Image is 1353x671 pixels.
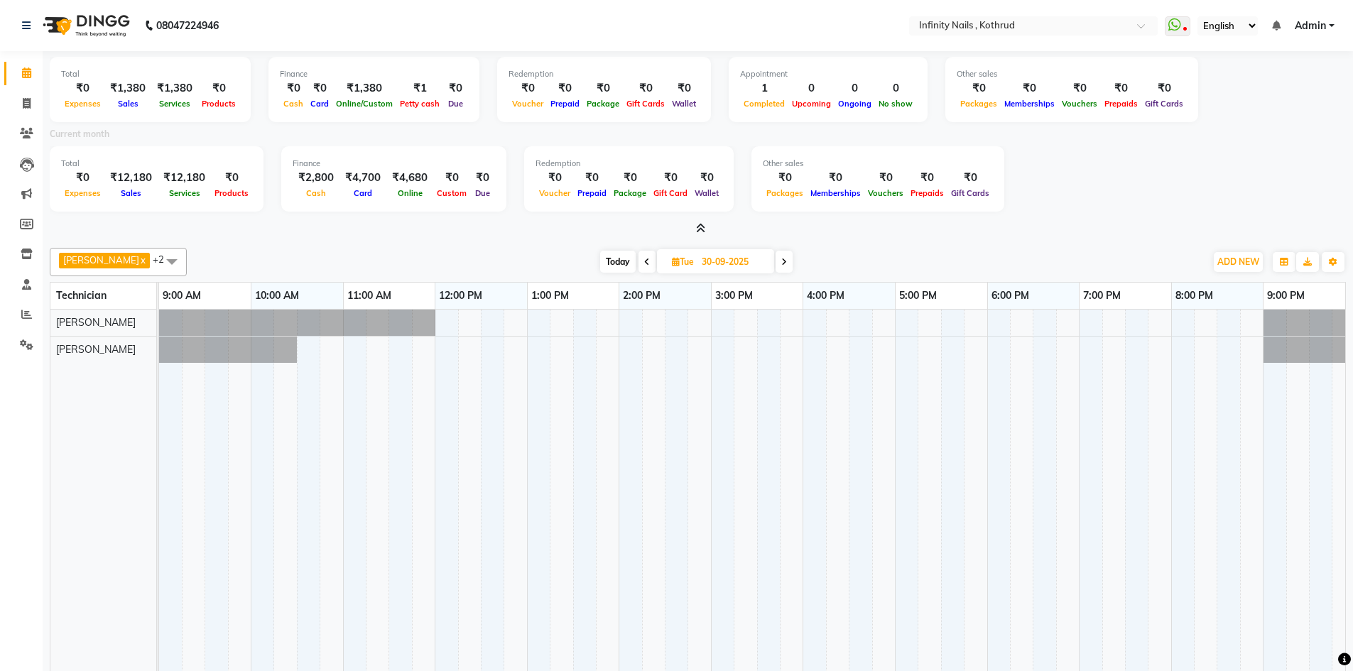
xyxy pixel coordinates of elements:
[332,99,396,109] span: Online/Custom
[1141,99,1187,109] span: Gift Cards
[156,99,194,109] span: Services
[158,170,211,186] div: ₹12,180
[443,80,468,97] div: ₹0
[303,188,330,198] span: Cash
[435,285,486,306] a: 12:00 PM
[547,80,583,97] div: ₹0
[1101,80,1141,97] div: ₹0
[536,170,574,186] div: ₹0
[280,68,468,80] div: Finance
[61,188,104,198] span: Expenses
[807,170,864,186] div: ₹0
[1264,285,1308,306] a: 9:00 PM
[947,170,993,186] div: ₹0
[472,188,494,198] span: Due
[509,99,547,109] span: Voucher
[574,188,610,198] span: Prepaid
[547,99,583,109] span: Prepaid
[61,80,104,97] div: ₹0
[875,99,916,109] span: No show
[293,158,495,170] div: Finance
[159,285,205,306] a: 9:00 AM
[574,170,610,186] div: ₹0
[1058,99,1101,109] span: Vouchers
[104,170,158,186] div: ₹12,180
[156,6,219,45] b: 08047224946
[864,188,907,198] span: Vouchers
[332,80,396,97] div: ₹1,380
[1214,252,1263,272] button: ADD NEW
[788,99,835,109] span: Upcoming
[56,343,136,356] span: [PERSON_NAME]
[153,253,175,265] span: +2
[396,99,443,109] span: Petty cash
[1172,285,1217,306] a: 8:00 PM
[339,170,386,186] div: ₹4,700
[61,68,239,80] div: Total
[957,68,1187,80] div: Other sales
[1101,99,1141,109] span: Prepaids
[56,316,136,329] span: [PERSON_NAME]
[668,256,697,267] span: Tue
[1295,18,1326,33] span: Admin
[896,285,940,306] a: 5:00 PM
[344,285,395,306] a: 11:00 AM
[623,99,668,109] span: Gift Cards
[875,80,916,97] div: 0
[835,99,875,109] span: Ongoing
[864,170,907,186] div: ₹0
[350,188,376,198] span: Card
[1001,80,1058,97] div: ₹0
[280,99,307,109] span: Cash
[394,188,426,198] span: Online
[1058,80,1101,97] div: ₹0
[988,285,1033,306] a: 6:00 PM
[63,254,139,266] span: [PERSON_NAME]
[536,188,574,198] span: Voucher
[712,285,756,306] a: 3:00 PM
[947,188,993,198] span: Gift Cards
[433,188,470,198] span: Custom
[61,99,104,109] span: Expenses
[763,158,993,170] div: Other sales
[56,289,107,302] span: Technician
[1217,256,1259,267] span: ADD NEW
[619,285,664,306] a: 2:00 PM
[165,188,204,198] span: Services
[114,99,142,109] span: Sales
[650,188,691,198] span: Gift Card
[307,99,332,109] span: Card
[740,68,916,80] div: Appointment
[763,170,807,186] div: ₹0
[386,170,433,186] div: ₹4,680
[740,80,788,97] div: 1
[788,80,835,97] div: 0
[528,285,572,306] a: 1:00 PM
[763,188,807,198] span: Packages
[957,80,1001,97] div: ₹0
[104,80,151,97] div: ₹1,380
[1141,80,1187,97] div: ₹0
[807,188,864,198] span: Memberships
[623,80,668,97] div: ₹0
[610,188,650,198] span: Package
[697,251,768,273] input: 2025-09-30
[50,128,109,141] label: Current month
[470,170,495,186] div: ₹0
[433,170,470,186] div: ₹0
[509,68,700,80] div: Redemption
[957,99,1001,109] span: Packages
[1001,99,1058,109] span: Memberships
[198,80,239,97] div: ₹0
[61,158,252,170] div: Total
[803,285,848,306] a: 4:00 PM
[691,170,722,186] div: ₹0
[139,254,146,266] a: x
[1080,285,1124,306] a: 7:00 PM
[251,285,303,306] a: 10:00 AM
[740,99,788,109] span: Completed
[536,158,722,170] div: Redemption
[211,188,252,198] span: Products
[691,188,722,198] span: Wallet
[445,99,467,109] span: Due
